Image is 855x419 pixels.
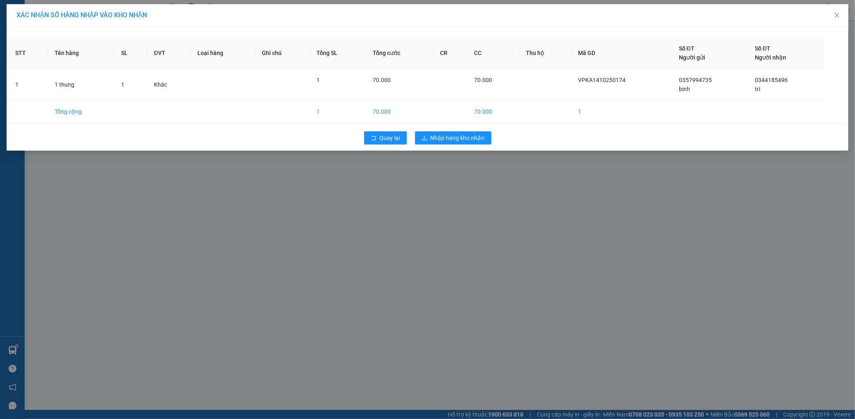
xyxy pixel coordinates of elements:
[834,12,840,18] span: close
[364,131,407,144] button: rollbackQuay lại
[572,101,672,123] td: 1
[9,37,48,69] th: STT
[191,37,255,69] th: Loại hàng
[48,37,115,69] th: Tên hàng
[433,37,468,69] th: CR
[755,86,760,92] span: tri
[147,37,191,69] th: ĐVT
[366,37,433,69] th: Tổng cước
[121,81,124,88] span: 1
[519,37,572,69] th: Thu hộ
[431,133,485,142] span: Nhập hàng kho nhận
[48,101,115,123] td: Tổng cộng
[415,131,491,144] button: downloadNhập hàng kho nhận
[16,11,147,19] span: XÁC NHẬN SỐ HÀNG NHẬP VÀO KHO NHẬN
[316,77,320,83] span: 1
[755,77,788,83] span: 0344185496
[115,37,147,69] th: SL
[468,37,519,69] th: CC
[48,69,115,101] td: 1 thung
[468,101,519,123] td: 70.000
[572,37,672,69] th: Mã GD
[371,135,376,142] span: rollback
[679,54,705,61] span: Người gửi
[373,77,391,83] span: 70.000
[310,101,367,123] td: 1
[9,69,48,101] td: 1
[255,37,310,69] th: Ghi chú
[578,77,626,83] span: VPKA1410250174
[366,101,433,123] td: 70.000
[679,86,690,92] span: binh
[679,45,695,52] span: Số ĐT
[825,4,848,27] button: Close
[147,69,191,101] td: Khác
[422,135,427,142] span: download
[755,54,786,61] span: Người nhận
[380,133,400,142] span: Quay lại
[474,77,492,83] span: 70.000
[310,37,367,69] th: Tổng SL
[755,45,770,52] span: Số ĐT
[679,77,712,83] span: 0357994735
